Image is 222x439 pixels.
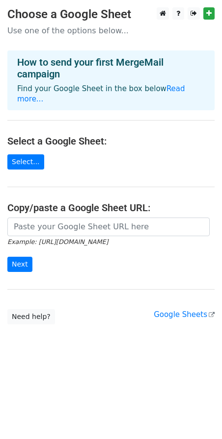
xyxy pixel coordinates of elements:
input: Next [7,257,32,272]
a: Google Sheets [154,310,215,319]
h4: Copy/paste a Google Sheet URL: [7,202,215,214]
h4: Select a Google Sheet: [7,135,215,147]
h3: Choose a Google Sheet [7,7,215,22]
a: Select... [7,154,44,170]
input: Paste your Google Sheet URL here [7,218,210,236]
h4: How to send your first MergeMail campaign [17,56,205,80]
p: Use one of the options below... [7,25,215,36]
small: Example: [URL][DOMAIN_NAME] [7,238,108,245]
p: Find your Google Sheet in the box below [17,84,205,104]
a: Read more... [17,84,185,103]
a: Need help? [7,309,55,324]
